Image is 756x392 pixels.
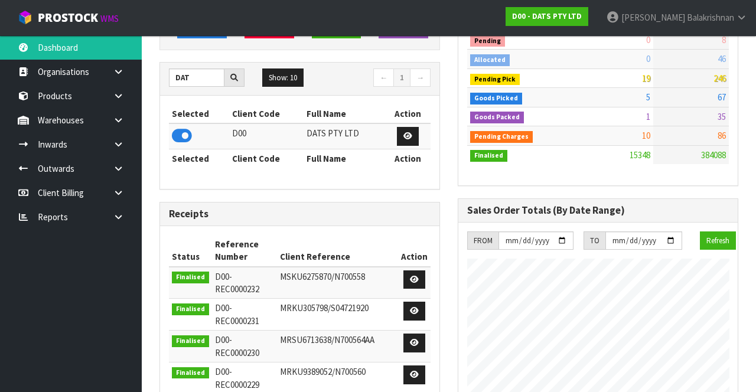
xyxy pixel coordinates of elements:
[722,34,726,45] span: 8
[100,13,119,24] small: WMS
[280,271,365,282] span: MSKU6275870/N700558
[304,104,385,123] th: Full Name
[470,74,520,86] span: Pending Pick
[470,93,522,104] span: Goods Picked
[410,68,431,87] a: →
[169,208,431,220] h3: Receipts
[212,235,277,267] th: Reference Number
[385,104,431,123] th: Action
[172,272,209,283] span: Finalised
[215,366,259,390] span: D00-REC0000229
[467,205,729,216] h3: Sales Order Totals (By Date Range)
[642,130,650,141] span: 10
[280,334,374,345] span: MRSU6713638/N700564AA
[304,123,385,149] td: DATS PTY LTD
[470,54,510,66] span: Allocated
[169,104,229,123] th: Selected
[373,68,394,87] a: ←
[646,111,650,122] span: 1
[718,111,726,122] span: 35
[18,10,32,25] img: cube-alt.png
[215,271,259,295] span: D00-REC0000232
[713,73,726,84] span: 246
[512,11,582,21] strong: D00 - DATS PTY LTD
[229,123,304,149] td: D00
[385,149,431,168] th: Action
[393,68,410,87] a: 1
[470,131,533,143] span: Pending Charges
[687,12,734,23] span: Balakrishnan
[718,53,726,64] span: 46
[506,7,588,26] a: D00 - DATS PTY LTD
[304,149,385,168] th: Full Name
[229,149,304,168] th: Client Code
[718,130,726,141] span: 86
[642,73,650,84] span: 19
[172,335,209,347] span: Finalised
[646,53,650,64] span: 0
[280,366,366,377] span: MRKU9389052/N700560
[398,235,431,267] th: Action
[229,104,304,123] th: Client Code
[169,68,224,87] input: Search clients
[470,35,505,47] span: Pending
[621,12,685,23] span: [PERSON_NAME]
[308,68,431,89] nav: Page navigation
[172,303,209,315] span: Finalised
[718,92,726,103] span: 67
[277,235,398,267] th: Client Reference
[169,149,229,168] th: Selected
[172,367,209,379] span: Finalised
[630,149,650,161] span: 15348
[470,112,524,123] span: Goods Packed
[169,235,212,267] th: Status
[700,231,736,250] button: Refresh
[646,34,650,45] span: 0
[701,149,726,161] span: 384088
[470,150,507,162] span: Finalised
[38,10,98,25] span: ProStock
[467,231,498,250] div: FROM
[646,92,650,103] span: 5
[262,68,304,87] button: Show: 10
[584,231,605,250] div: TO
[280,302,369,313] span: MRKU305798/S04721920
[215,334,259,358] span: D00-REC0000230
[215,302,259,326] span: D00-REC0000231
